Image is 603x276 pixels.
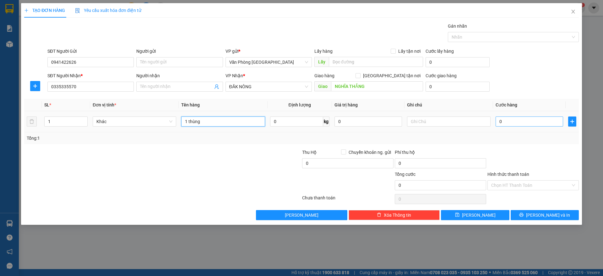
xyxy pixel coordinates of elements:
input: Dọc đường [329,57,423,67]
div: Người nhận [136,72,223,79]
button: save[PERSON_NAME] [441,210,509,220]
span: ĐĂK NÔNG [229,82,308,91]
span: close [571,9,576,14]
th: Ghi chú [405,99,493,111]
div: Tổng: 1 [27,135,233,142]
span: Văn Phòng Đà Nẵng [229,57,308,67]
span: Yêu cầu xuất hóa đơn điện tử [75,8,141,13]
span: TẠO ĐƠN HÀNG [24,8,65,13]
span: [GEOGRAPHIC_DATA] tận nơi [361,72,423,79]
input: Cước lấy hàng [426,57,490,67]
span: SL [44,102,49,107]
span: Cước hàng [496,102,517,107]
span: save [455,213,459,218]
span: plus [568,119,576,124]
span: Định lượng [289,102,311,107]
label: Gán nhãn [448,24,467,29]
label: Cước giao hàng [426,73,457,78]
div: SĐT Người Gửi [47,48,134,55]
span: Xóa Thông tin [384,212,411,219]
span: Tổng cước [395,172,416,177]
span: Lấy tận nơi [396,48,423,55]
button: printer[PERSON_NAME] và In [511,210,579,220]
input: VD: Bàn, Ghế [181,116,265,127]
div: Phí thu hộ [395,149,486,158]
span: Giao [314,81,331,91]
button: Close [564,3,582,21]
div: Chưa thanh toán [301,194,394,205]
span: plus [30,84,40,89]
span: printer [519,213,524,218]
button: deleteXóa Thông tin [349,210,440,220]
input: Ghi Chú [407,116,491,127]
div: SĐT Người Nhận [47,72,134,79]
span: plus [24,8,29,13]
button: plus [568,116,576,127]
span: Lấy [314,57,329,67]
span: Giá trị hàng [334,102,358,107]
span: Khác [96,117,172,126]
span: [PERSON_NAME] và In [526,212,570,219]
span: Lấy hàng [314,49,333,54]
div: Người gửi [136,48,223,55]
span: [PERSON_NAME] [462,212,496,219]
span: delete [377,213,381,218]
button: plus [30,81,40,91]
span: Giao hàng [314,73,334,78]
input: Cước giao hàng [426,82,490,92]
img: icon [75,8,80,13]
span: Đơn vị tính [93,102,116,107]
span: VP Nhận [225,73,243,78]
span: kg [323,116,329,127]
span: Tên hàng [181,102,200,107]
span: user-add [214,84,219,89]
input: Dọc đường [331,81,423,91]
span: Thu Hộ [302,150,317,155]
span: [PERSON_NAME] [285,212,318,219]
div: VP gửi [225,48,312,55]
label: Hình thức thanh toán [487,172,529,177]
span: Chuyển khoản ng. gửi [346,149,394,156]
button: delete [27,116,37,127]
input: 0 [334,116,402,127]
button: [PERSON_NAME] [256,210,347,220]
label: Cước lấy hàng [426,49,454,54]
